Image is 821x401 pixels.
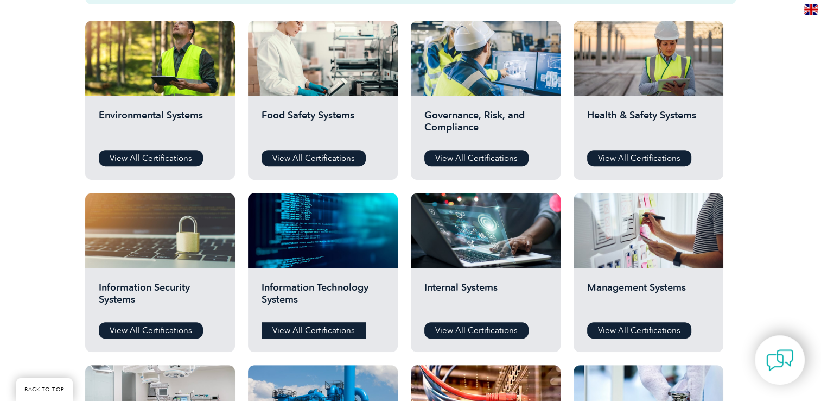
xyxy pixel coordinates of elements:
img: en [804,4,818,15]
a: View All Certifications [99,150,203,166]
a: View All Certifications [262,150,366,166]
h2: Information Technology Systems [262,281,384,314]
h2: Internal Systems [424,281,547,314]
h2: Governance, Risk, and Compliance [424,109,547,142]
a: View All Certifications [424,322,529,339]
a: View All Certifications [587,150,691,166]
a: View All Certifications [587,322,691,339]
h2: Environmental Systems [99,109,221,142]
h2: Health & Safety Systems [587,109,710,142]
h2: Food Safety Systems [262,109,384,142]
h2: Management Systems [587,281,710,314]
a: BACK TO TOP [16,378,73,401]
a: View All Certifications [424,150,529,166]
a: View All Certifications [262,322,366,339]
h2: Information Security Systems [99,281,221,314]
a: View All Certifications [99,322,203,339]
img: contact-chat.png [766,347,793,374]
